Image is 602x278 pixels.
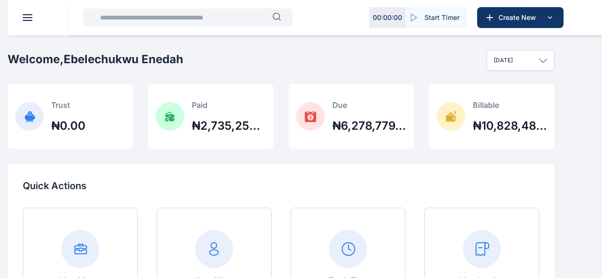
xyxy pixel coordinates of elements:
[373,13,402,22] p: 00 : 00 : 00
[332,99,406,111] p: Due
[495,13,544,22] span: Create New
[8,52,183,67] h2: Welcome, Ebelechukwu Enedah
[51,118,85,134] h2: ₦0.00
[424,13,460,22] span: Start Timer
[405,7,467,28] button: Start Timer
[192,99,266,111] p: Paid
[473,99,547,111] p: Billable
[332,118,406,134] h2: ₦6,278,779,022.37
[473,118,547,134] h2: ₦10,828,483,484.23
[494,57,513,64] p: [DATE]
[23,179,539,192] p: Quick Actions
[51,99,85,111] p: Trust
[192,118,266,134] h2: ₦2,735,252,161.14
[477,7,564,28] button: Create New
